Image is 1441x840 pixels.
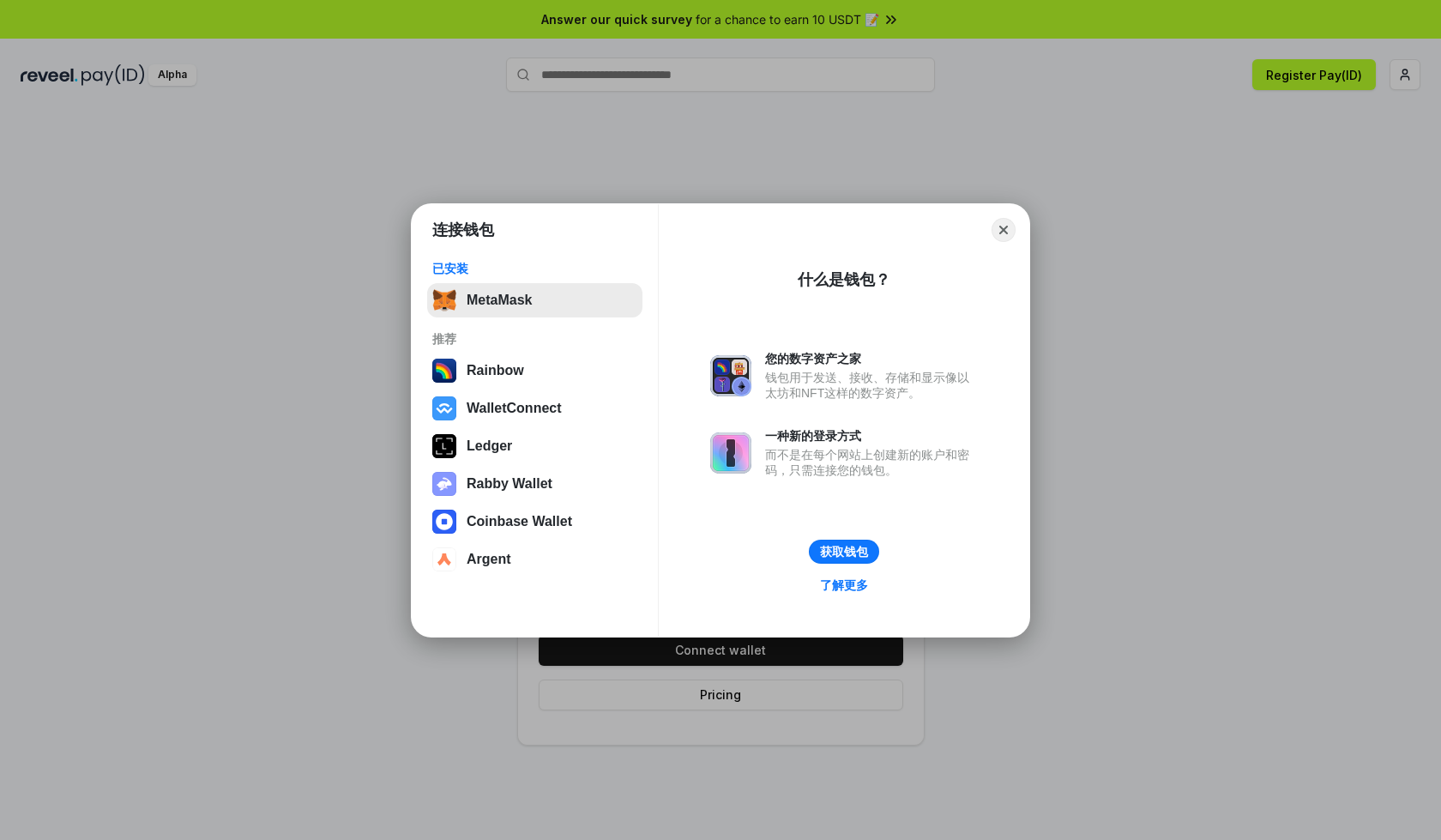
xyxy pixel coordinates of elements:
[467,401,562,416] div: WalletConnect
[765,370,978,401] div: 钱包用于发送、接收、存储和显示像以太坊和NFT这样的数字资产。
[432,547,456,571] img: svg+xml,%3Csvg%20width%3D%2228%22%20height%3D%2228%22%20viewBox%3D%220%200%2028%2028%22%20fill%3D...
[710,432,751,474] img: svg+xml,%3Csvg%20xmlns%3D%22http%3A%2F%2Fwww.w3.org%2F2000%2Fsvg%22%20fill%3D%22none%22%20viewBox...
[432,396,456,420] img: svg+xml,%3Csvg%20width%3D%2228%22%20height%3D%2228%22%20viewBox%3D%220%200%2028%2028%22%20fill%3D...
[432,331,637,347] div: 推荐
[798,269,890,290] div: 什么是钱包？
[432,434,456,458] img: svg+xml,%3Csvg%20xmlns%3D%22http%3A%2F%2Fwww.w3.org%2F2000%2Fsvg%22%20width%3D%2228%22%20height%3...
[467,363,524,378] div: Rainbow
[427,354,642,388] button: Rainbow
[467,552,511,567] div: Argent
[427,283,642,317] button: MetaMask
[467,293,532,308] div: MetaMask
[810,574,878,596] a: 了解更多
[765,351,978,366] div: 您的数字资产之家
[432,510,456,534] img: svg+xml,%3Csvg%20width%3D%2228%22%20height%3D%2228%22%20viewBox%3D%220%200%2028%2028%22%20fill%3D...
[427,505,642,539] button: Coinbase Wallet
[992,218,1016,242] button: Close
[427,467,642,501] button: Rabby Wallet
[432,220,494,240] h1: 连接钱包
[427,391,642,426] button: WalletConnect
[710,355,751,396] img: svg+xml,%3Csvg%20xmlns%3D%22http%3A%2F%2Fwww.w3.org%2F2000%2Fsvg%22%20fill%3D%22none%22%20viewBox...
[432,472,456,496] img: svg+xml,%3Csvg%20xmlns%3D%22http%3A%2F%2Fwww.w3.org%2F2000%2Fsvg%22%20fill%3D%22none%22%20viewBox...
[432,359,456,383] img: svg+xml,%3Csvg%20width%3D%22120%22%20height%3D%22120%22%20viewBox%3D%220%200%20120%20120%22%20fil...
[820,544,868,559] div: 获取钱包
[467,476,552,492] div: Rabby Wallet
[467,438,512,454] div: Ledger
[427,542,642,577] button: Argent
[467,514,572,529] div: Coinbase Wallet
[765,447,978,478] div: 而不是在每个网站上创建新的账户和密码，只需连接您的钱包。
[820,577,868,593] div: 了解更多
[427,429,642,463] button: Ledger
[432,288,456,312] img: svg+xml,%3Csvg%20fill%3D%22none%22%20height%3D%2233%22%20viewBox%3D%220%200%2035%2033%22%20width%...
[809,540,879,564] button: 获取钱包
[432,261,637,276] div: 已安装
[765,428,978,444] div: 一种新的登录方式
